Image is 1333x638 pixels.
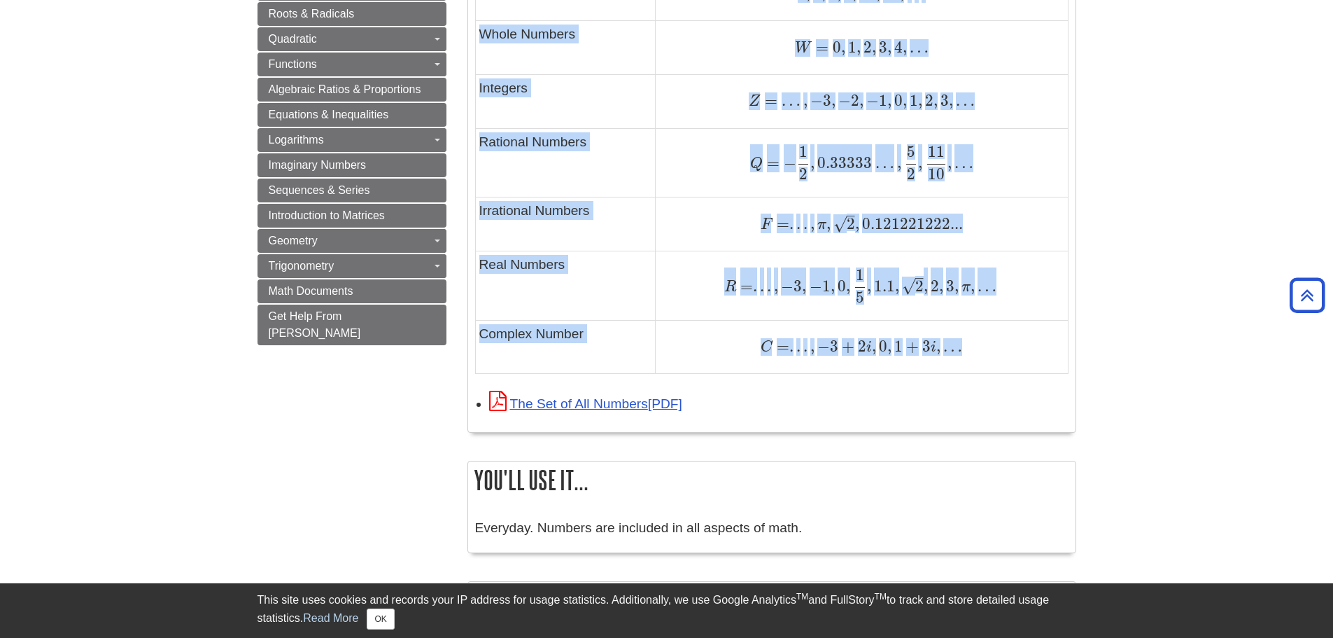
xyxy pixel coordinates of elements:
sup: TM [875,592,887,602]
span: , [949,91,953,110]
span: 2 [861,38,872,57]
span: 1 [891,337,903,356]
span: … [975,277,996,296]
span: . [764,277,771,296]
span: i [931,340,936,355]
span: Algebraic Ratios & Proportions [269,83,421,95]
span: 1 [845,38,856,57]
span: √ [902,277,915,296]
span: − [807,91,823,110]
span: = [736,277,753,296]
span: 3 [919,337,931,356]
span: C [761,340,773,355]
span: … [952,153,973,172]
span: , [887,337,891,356]
span: 1 [907,91,918,110]
span: Logarithms [269,134,324,146]
span: . [794,337,800,356]
span: − [778,277,794,296]
span: Quadratic [269,33,317,45]
span: 1 [879,91,887,110]
span: Roots & Radicals [269,8,355,20]
span: 2 [851,91,859,110]
span: , [933,91,938,110]
span: 3 [794,277,802,296]
td: Rational Numbers [475,128,656,197]
span: 1 [856,265,864,284]
a: Functions [258,53,446,76]
span: – [847,206,855,225]
span: , [856,38,861,57]
span: . [800,337,807,356]
span: , [971,277,975,296]
span: Functions [269,58,317,70]
span: Q [750,156,763,172]
span: , [918,91,922,110]
span: − [835,91,851,110]
span: π [959,279,971,295]
span: F [761,217,773,233]
span: − [780,153,796,172]
span: 11 [928,142,945,161]
span: 10 [928,165,945,183]
span: = [812,38,828,57]
span: 0 [835,277,846,296]
span: , [895,277,899,296]
p: Everyday. Numbers are included in all aspects of math. [475,518,1068,539]
span: . [794,214,800,233]
span: , [936,337,940,356]
span: , [887,38,891,57]
span: , [841,38,845,57]
a: Roots & Radicals [258,2,446,26]
span: + [838,337,854,356]
span: , [894,153,901,172]
span: 3 [938,91,949,110]
a: Geometry [258,229,446,253]
td: Whole Numbers [475,21,656,75]
span: − [814,337,830,356]
span: Equations & Inequalities [269,109,389,120]
span: Trigonometry [269,260,334,272]
a: Quadratic [258,27,446,51]
span: , [947,153,952,172]
span: , [807,337,814,356]
span: … [940,337,962,356]
span: , [872,337,876,356]
span: 3 [823,91,831,110]
span: 2 [799,165,807,183]
span: , [872,38,876,57]
span: 1 [822,277,831,296]
span: … [907,38,929,57]
span: – [915,268,924,287]
span: , [846,277,850,296]
span: √ [833,214,847,233]
span: + [903,337,919,356]
h2: You'll use it... [468,462,1075,499]
span: Geometry [269,235,318,247]
span: 3 [943,277,954,296]
a: Algebraic Ratios & Proportions [258,78,446,102]
span: , [831,91,835,110]
a: Equations & Inequalities [258,103,446,127]
a: Back to Top [1285,286,1330,305]
span: , [831,277,835,296]
span: , [800,91,807,110]
span: 2 [915,277,924,296]
span: 3 [876,38,887,57]
span: , [802,277,806,296]
span: , [826,214,831,233]
span: Math Documents [269,285,353,297]
span: , [867,277,871,296]
span: , [903,38,907,57]
span: … [872,153,894,172]
span: 5 [856,288,864,307]
span: , [887,91,891,110]
span: = [761,91,777,110]
span: . [789,337,794,356]
span: 2 [847,214,855,233]
span: = [773,214,789,233]
span: R [724,279,736,295]
span: 2 [907,165,915,183]
a: Math Documents [258,279,446,303]
span: 2 [922,91,933,110]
